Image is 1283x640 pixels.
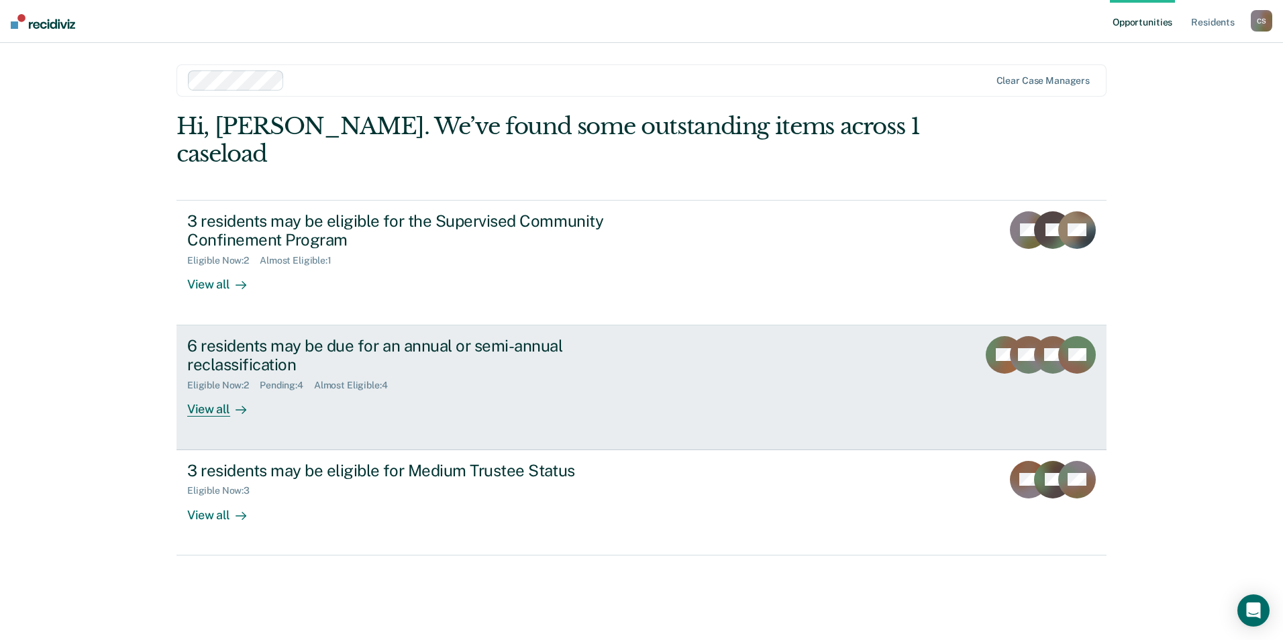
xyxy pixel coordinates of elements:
div: Eligible Now : 3 [187,485,260,496]
div: Almost Eligible : 4 [314,380,399,391]
div: Open Intercom Messenger [1237,594,1270,627]
div: Almost Eligible : 1 [260,255,342,266]
div: View all [187,496,262,523]
div: Eligible Now : 2 [187,255,260,266]
div: Pending : 4 [260,380,314,391]
div: 6 residents may be due for an annual or semi-annual reclassification [187,336,658,375]
div: C S [1251,10,1272,32]
img: Recidiviz [11,14,75,29]
div: View all [187,266,262,292]
div: Eligible Now : 2 [187,380,260,391]
a: 3 residents may be eligible for the Supervised Community Confinement ProgramEligible Now:2Almost ... [176,200,1107,325]
div: Clear case managers [996,75,1090,87]
div: View all [187,391,262,417]
div: Hi, [PERSON_NAME]. We’ve found some outstanding items across 1 caseload [176,113,921,168]
div: 3 residents may be eligible for Medium Trustee Status [187,461,658,480]
div: 3 residents may be eligible for the Supervised Community Confinement Program [187,211,658,250]
a: 6 residents may be due for an annual or semi-annual reclassificationEligible Now:2Pending:4Almost... [176,325,1107,450]
a: 3 residents may be eligible for Medium Trustee StatusEligible Now:3View all [176,450,1107,555]
button: CS [1251,10,1272,32]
